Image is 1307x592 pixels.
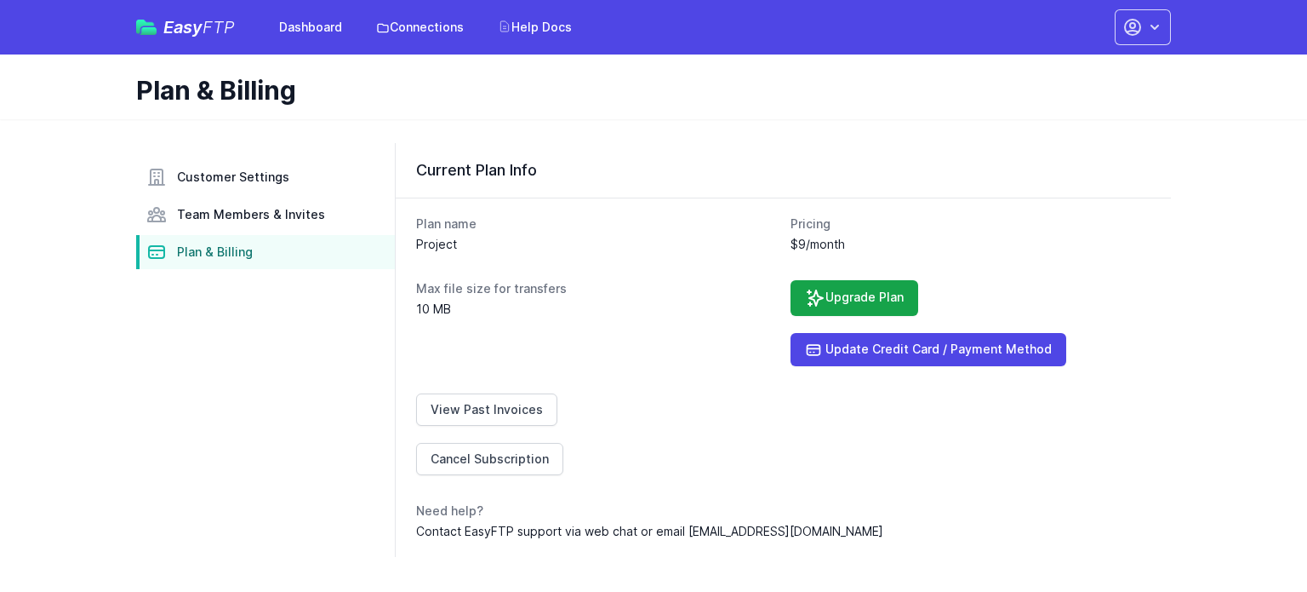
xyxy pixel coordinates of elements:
a: EasyFTP [136,19,235,36]
dd: $9/month [790,236,1151,253]
dt: Max file size for transfers [416,280,777,297]
dd: Contact EasyFTP support via web chat or email [EMAIL_ADDRESS][DOMAIN_NAME] [416,523,1150,540]
span: Plan & Billing [177,244,253,261]
a: Help Docs [488,12,582,43]
a: Plan & Billing [136,235,395,269]
a: Customer Settings [136,160,395,194]
span: Team Members & Invites [177,206,325,223]
img: easyftp_logo.png [136,20,157,35]
dd: Project [416,236,777,253]
dd: 10 MB [416,301,777,318]
a: Connections [366,12,474,43]
span: FTP [203,17,235,37]
a: Update Credit Card / Payment Method [790,333,1066,366]
span: Customer Settings [177,169,289,186]
a: Cancel Subscription [416,443,563,475]
h1: Plan & Billing [136,75,1157,106]
a: Team Members & Invites [136,198,395,232]
dt: Plan name [416,216,777,233]
span: Easy [163,19,235,36]
a: Upgrade Plan [790,280,918,316]
h3: Current Plan Info [416,160,1150,181]
dt: Pricing [790,216,1151,233]
dt: Need help? [416,503,1150,520]
a: Dashboard [269,12,352,43]
a: View Past Invoices [416,394,557,426]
